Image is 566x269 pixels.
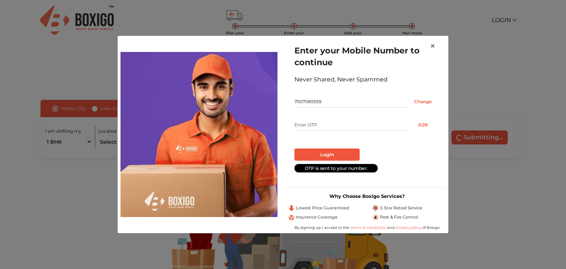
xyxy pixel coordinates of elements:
span: Pest & Fire Control [380,214,418,220]
span: × [430,41,435,51]
input: Change [406,96,440,108]
button: 0:28 [406,119,440,131]
button: Close [424,36,441,56]
div: OTP is sent to your number. [294,164,378,172]
h3: Why Choose Boxigo Services? [289,193,446,199]
button: Login [294,149,360,161]
a: privacy policy [395,225,422,230]
span: Lowest Price Guaranteed [296,205,349,211]
img: relocation-img [120,52,277,217]
div: Never Shared, Never Spammed [294,75,440,84]
span: Insurance Coverage [296,214,338,220]
input: Enter OTP [294,119,406,131]
a: terms & conditions [350,225,387,230]
h1: Enter your Mobile Number to continue [294,45,440,68]
input: Mobile No [294,96,406,108]
span: 5 Star Rated Service [380,205,422,211]
div: By signing up I accept to the and of Boxigo [289,225,446,230]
